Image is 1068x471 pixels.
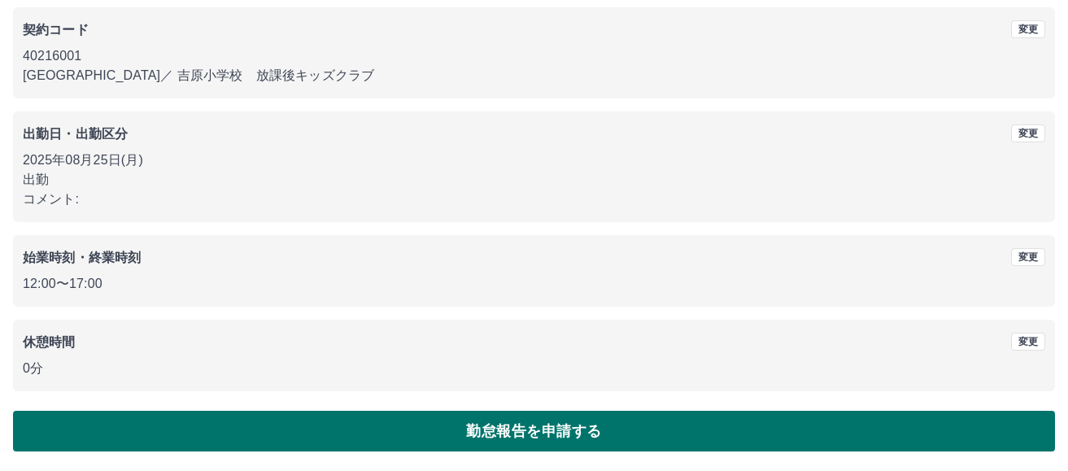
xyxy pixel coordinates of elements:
[23,23,89,37] b: 契約コード
[23,190,1045,209] p: コメント:
[1011,333,1045,351] button: 変更
[1011,248,1045,266] button: 変更
[23,359,1045,378] p: 0分
[23,127,128,141] b: 出勤日・出勤区分
[1011,20,1045,38] button: 変更
[23,274,1045,294] p: 12:00 〜 17:00
[23,251,141,264] b: 始業時刻・終業時刻
[23,335,76,349] b: 休憩時間
[23,46,1045,66] p: 40216001
[23,150,1045,170] p: 2025年08月25日(月)
[23,66,1045,85] p: [GEOGRAPHIC_DATA] ／ 吉原小学校 放課後キッズクラブ
[23,170,1045,190] p: 出勤
[13,411,1055,451] button: 勤怠報告を申請する
[1011,124,1045,142] button: 変更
